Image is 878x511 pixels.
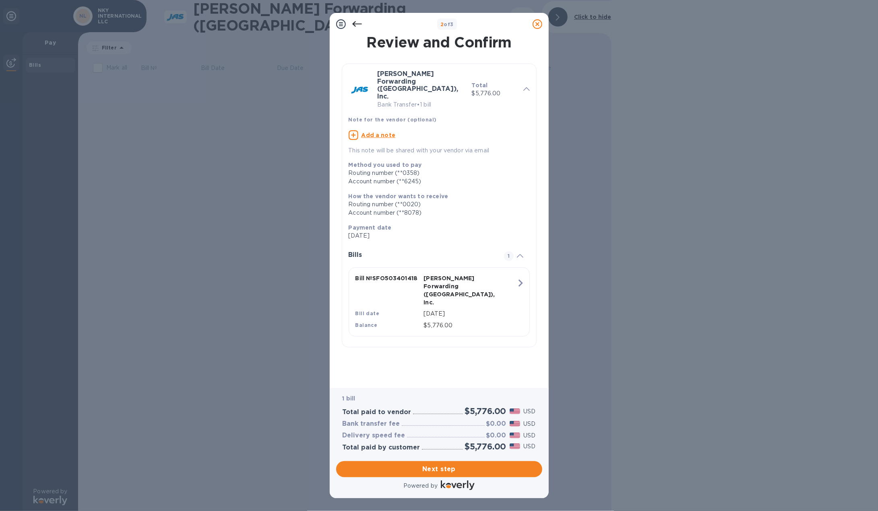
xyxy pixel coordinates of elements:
p: [PERSON_NAME] Forwarding ([GEOGRAPHIC_DATA]), Inc. [424,274,489,306]
p: Bill № SFO503401418 [355,274,421,282]
button: Bill №SFO503401418[PERSON_NAME] Forwarding ([GEOGRAPHIC_DATA]), Inc.Bill date[DATE]Balance$5,776.00 [349,267,530,337]
p: $5,776.00 [424,321,516,330]
h3: Total paid by customer [343,444,420,451]
p: USD [523,442,535,451]
h2: $5,776.00 [465,441,506,451]
button: Next step [336,461,542,477]
img: USD [510,443,521,449]
h3: Bank transfer fee [343,420,400,428]
h3: $0.00 [486,420,506,428]
span: 1 [504,251,514,261]
b: Payment date [349,224,392,231]
p: $5,776.00 [472,89,517,98]
b: 1 bill [343,395,355,402]
p: This note will be shared with your vendor via email [349,146,530,155]
p: Bank Transfer • 1 bill [378,101,465,109]
h3: Total paid to vendor [343,408,411,416]
img: USD [510,408,521,414]
h1: Review and Confirm [340,34,538,51]
span: Next step [343,464,536,474]
p: [DATE] [424,310,516,318]
b: [PERSON_NAME] Forwarding ([GEOGRAPHIC_DATA]), Inc. [378,70,459,100]
p: USD [523,431,535,440]
b: Method you used to pay [349,162,422,168]
b: How the vendor wants to receive [349,193,448,199]
u: Add a note [362,132,396,138]
p: USD [523,407,535,416]
p: [DATE] [349,232,523,240]
img: USD [510,421,521,427]
h2: $5,776.00 [465,406,506,416]
b: Balance [355,322,378,328]
p: USD [523,420,535,428]
h3: Bills [349,251,494,259]
div: Routing number (**0020) [349,200,523,209]
div: Account number (**8078) [349,209,523,217]
b: Total [472,82,488,88]
div: Routing number (**0358) [349,169,523,177]
b: Bill date [355,310,380,316]
h3: $0.00 [486,432,506,439]
b: Note for the vendor (optional) [349,117,437,123]
div: Account number (**6245) [349,177,523,186]
div: [PERSON_NAME] Forwarding ([GEOGRAPHIC_DATA]), Inc.Bank Transfer•1 billTotal$5,776.00Note for the ... [349,70,530,155]
span: 2 [440,21,444,27]
h3: Delivery speed fee [343,432,405,439]
img: USD [510,433,521,438]
p: Powered by [403,482,438,490]
img: Logo [441,480,475,490]
b: of 3 [440,21,454,27]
